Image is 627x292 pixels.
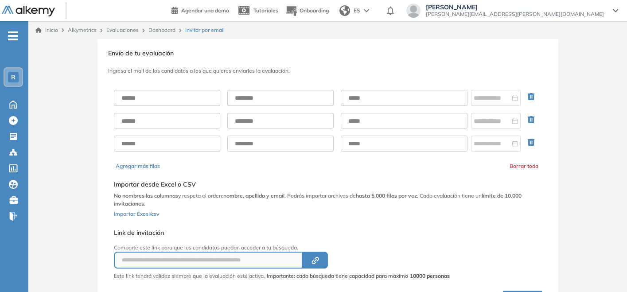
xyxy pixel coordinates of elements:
p: y respeta el orden: . Podrás importar archivos de . Cada evaluación tiene un . [114,192,542,208]
button: Agregar más filas [116,162,160,170]
span: Tutoriales [253,7,278,14]
a: Evaluaciones [106,27,139,33]
i: - [8,35,18,37]
span: [PERSON_NAME][EMAIL_ADDRESS][PERSON_NAME][DOMAIN_NAME] [426,11,604,18]
span: Importante: cada búsqueda tiene capacidad para máximo [267,272,450,280]
img: arrow [364,9,369,12]
a: Agendar una demo [171,4,229,15]
strong: 10000 personas [410,273,450,279]
span: R [11,74,16,81]
b: hasta 5.000 filas por vez [356,192,417,199]
img: world [339,5,350,16]
img: Logo [2,6,55,17]
button: Onboarding [285,1,329,20]
span: Importar Excel/csv [114,210,159,217]
p: Comparte este link para que los candidatos puedan acceder a tu búsqueda. [114,244,450,252]
b: límite de 10.000 invitaciones [114,192,522,207]
span: Invitar por email [185,26,225,34]
h3: Envío de tu evaluación [108,50,548,57]
button: Borrar todo [510,162,538,170]
a: Dashboard [148,27,175,33]
span: Onboarding [300,7,329,14]
a: Inicio [35,26,58,34]
p: Este link tendrá validez siempre que la evaluación esté activa. [114,272,265,280]
b: nombre, apellido y email [223,192,284,199]
iframe: Chat Widget [583,249,627,292]
b: No nombres las columnas [114,192,178,199]
div: Widget de chat [583,249,627,292]
h5: Importar desde Excel o CSV [114,181,542,188]
span: ES [354,7,360,15]
h3: Ingresa el mail de los candidatos a los que quieres enviarles la evaluación. [108,68,548,74]
button: Importar Excel/csv [114,208,159,218]
span: Agendar una demo [181,7,229,14]
span: [PERSON_NAME] [426,4,604,11]
h5: Link de invitación [114,229,450,237]
span: Alkymetrics [68,27,97,33]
